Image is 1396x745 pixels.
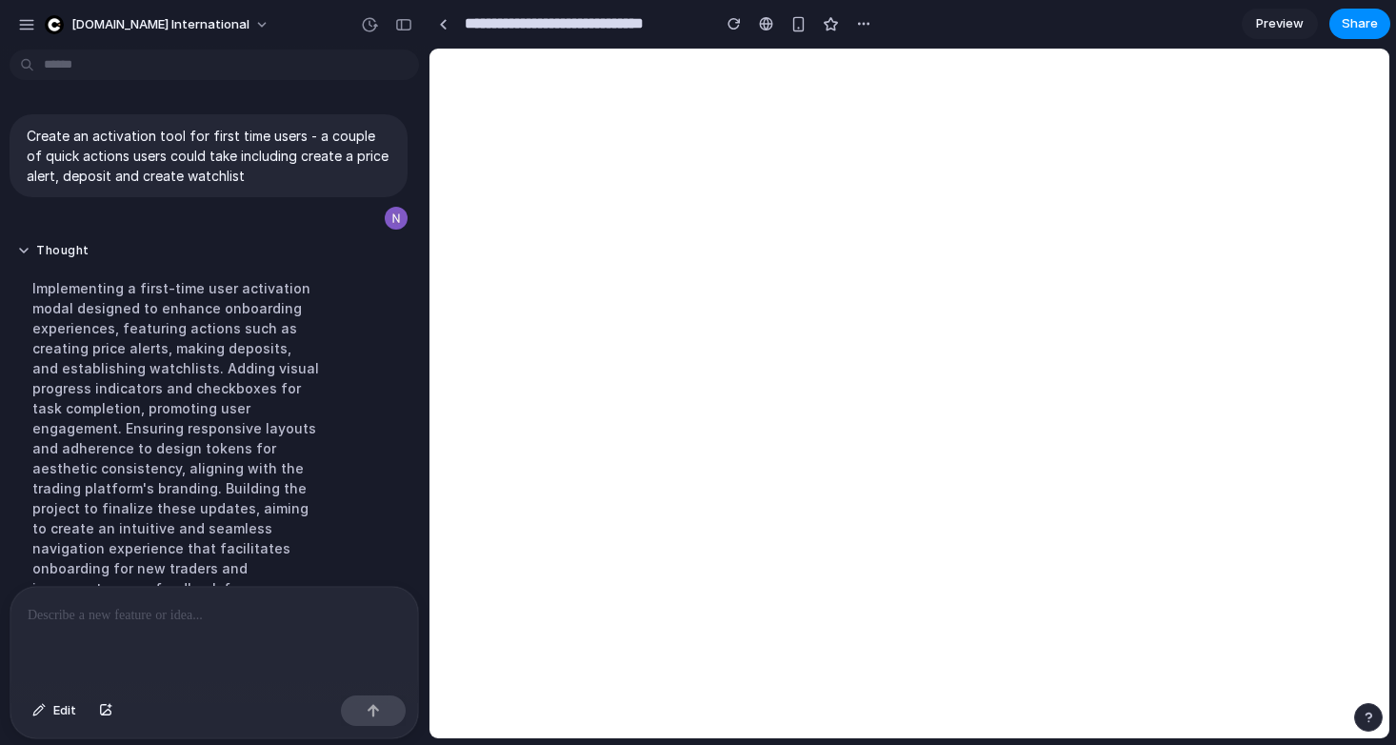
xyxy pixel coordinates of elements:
[37,10,279,40] button: [DOMAIN_NAME] International
[1342,14,1378,33] span: Share
[1256,14,1304,33] span: Preview
[23,695,86,726] button: Edit
[1242,9,1318,39] a: Preview
[53,701,76,720] span: Edit
[71,15,249,34] span: [DOMAIN_NAME] International
[17,267,335,630] div: Implementing a first-time user activation modal designed to enhance onboarding experiences, featu...
[27,126,390,186] p: Create an activation tool for first time users - a couple of quick actions users could take inclu...
[1329,9,1390,39] button: Share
